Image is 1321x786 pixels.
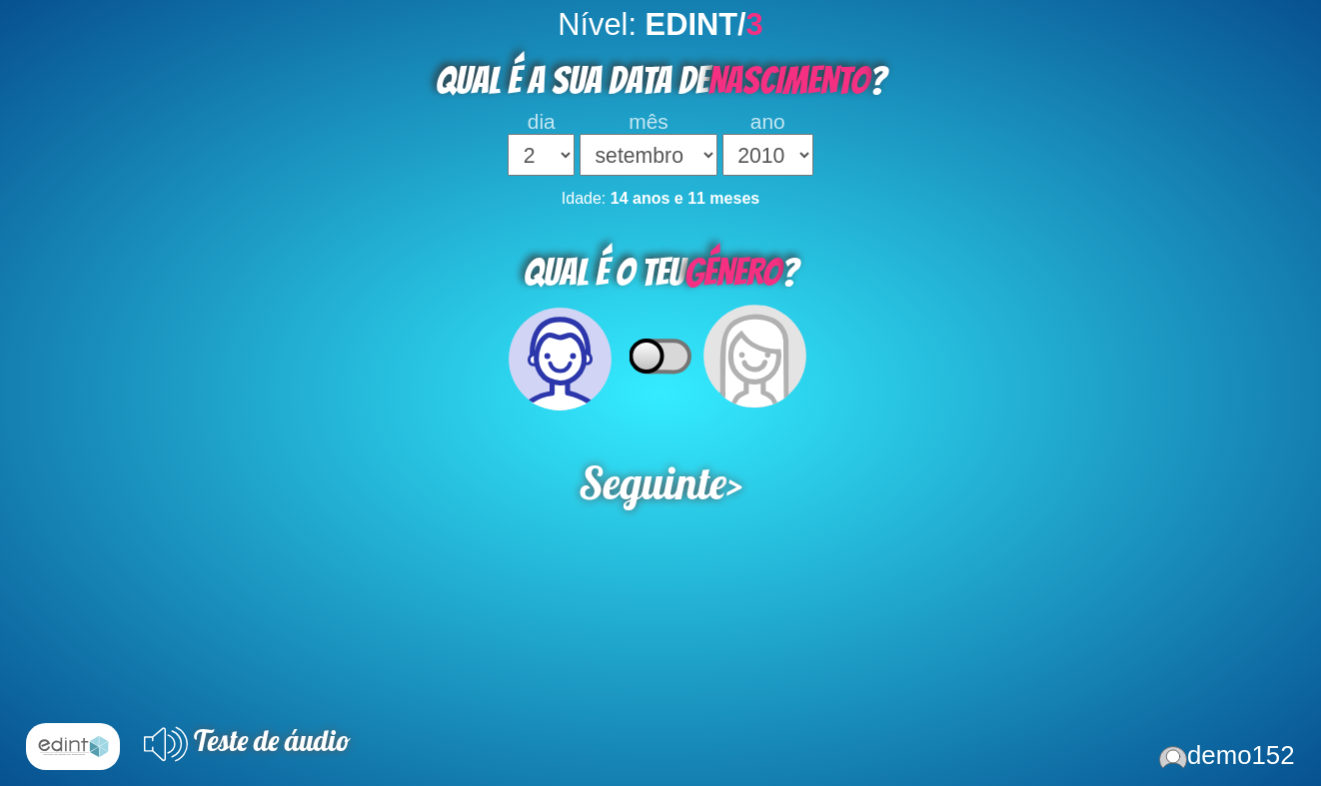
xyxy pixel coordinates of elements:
[436,60,886,101] span: QUAL É A SUA DATA DE ?
[684,252,781,293] span: GÉNERO
[1159,741,1294,770] div: demo152
[528,110,556,133] span: dia
[562,190,606,207] span: Idade:
[558,7,637,42] span: Nível:
[194,723,351,758] span: Teste de áudio
[629,110,667,133] span: mês
[611,190,759,207] b: 14 anos e 11 meses
[524,252,798,293] span: QUAL É O TEU ?
[750,110,785,133] span: ano
[708,60,869,101] span: NASCIMENTO
[746,7,763,42] span: 3
[32,728,115,765] img: l
[579,455,726,510] span: Seguinte
[646,7,763,42] b: EDINT/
